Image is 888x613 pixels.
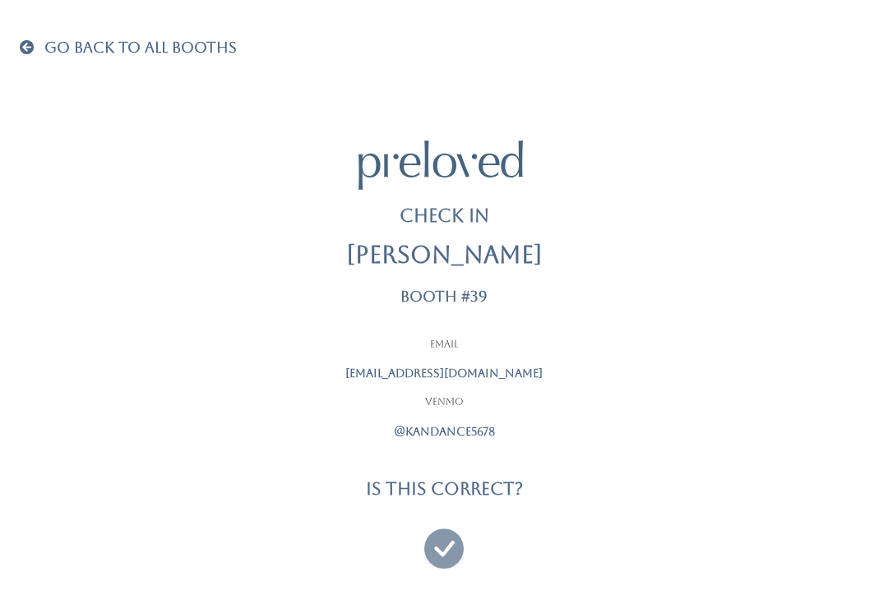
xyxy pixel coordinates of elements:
[44,39,237,56] span: Go Back To All Booths
[238,338,650,353] p: Email
[20,40,237,57] a: Go Back To All Booths
[400,288,488,305] p: Booth #39
[358,141,523,189] img: preloved logo
[346,242,543,269] h2: [PERSON_NAME]
[238,365,650,382] p: [EMAIL_ADDRESS][DOMAIN_NAME]
[366,479,523,498] h4: Is this correct?
[400,203,489,229] p: Check In
[238,423,650,440] p: @kandance5678
[238,395,650,410] p: Venmo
